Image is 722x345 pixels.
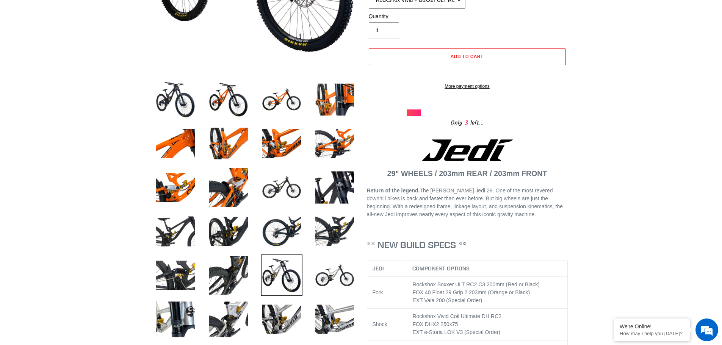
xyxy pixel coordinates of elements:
[261,211,302,252] img: Load image into Gallery viewer, JEDI 29 - Complete Bike
[24,38,43,57] img: d_696896380_company_1647369064580_696896380
[155,79,196,120] img: Load image into Gallery viewer, JEDI 29 - Complete Bike
[407,116,528,128] div: Only left...
[314,254,356,296] img: Load image into Gallery viewer, JEDI 29 - Complete Bike
[314,79,356,120] img: Load image into Gallery viewer, JEDI 29 - Complete Bike
[462,118,470,128] span: 3
[124,4,143,22] div: Minimize live chat window
[261,167,302,208] img: Load image into Gallery viewer, JEDI 29 - Complete Bike
[620,331,684,336] p: How may I help you today?
[412,313,501,319] span: Rockshox Vivid Coil Ultimate DH RC2
[261,254,302,296] img: Load image into Gallery viewer, JEDI 29 - Complete Bike
[367,277,407,309] td: Fork
[8,42,20,53] div: Navigation go back
[208,254,249,296] img: Load image into Gallery viewer, JEDI 29 - Complete Bike
[208,123,249,164] img: Load image into Gallery viewer, JEDI 29 - Complete Bike
[412,321,458,327] span: FOX DHX2 250x75
[367,261,407,277] th: JEDI
[208,211,249,252] img: Load image into Gallery viewer, JEDI 29 - Complete Bike
[367,187,420,194] strong: Return of the legend.
[314,167,356,208] img: Load image into Gallery viewer, JEDI 29 - Complete Bike
[155,254,196,296] img: Load image into Gallery viewer, JEDI 29 - Complete Bike
[407,261,568,277] th: COMPONENT OPTIONS
[314,211,356,252] img: Load image into Gallery viewer, JEDI 29 - Complete Bike
[261,298,302,340] img: Load image into Gallery viewer, JEDI 29 - Complete Bike
[155,123,196,164] img: Load image into Gallery viewer, JEDI 29 - Complete Bike
[369,12,465,20] label: Quantity
[155,167,196,208] img: Load image into Gallery viewer, JEDI 29 - Complete Bike
[314,123,356,164] img: Load image into Gallery viewer, JEDI 29 - Complete Bike
[208,298,249,340] img: Load image into Gallery viewer, JEDI 29 - Complete Bike
[367,239,568,250] h3: ** NEW BUILD SPECS **
[4,207,144,233] textarea: Type your message and hit 'Enter'
[620,323,684,329] div: We're Online!
[422,139,513,161] img: Jedi Logo
[369,48,566,65] button: Add to cart
[208,79,249,120] img: Load image into Gallery viewer, JEDI 29 - Complete Bike
[451,53,484,59] span: Add to cart
[44,95,105,172] span: We're online!
[412,329,500,335] span: EXT e-Storia LOK V3 (Special Order)
[155,211,196,252] img: Load image into Gallery viewer, JEDI 29 - Complete Bike
[412,281,540,287] span: Rockshox Boxxer ULT RC2 C3 200mm (Red or Black)
[208,167,249,208] img: Load image into Gallery viewer, JEDI 29 - Complete Bike
[412,297,482,303] span: EXT Vaia 200 (Special Order)
[51,42,139,52] div: Chat with us now
[387,169,547,178] strong: 29" WHEELS / 203mm REAR / 203mm FRONT
[367,187,568,219] p: The [PERSON_NAME] Jedi 29. One of the most revered downhill bikes is back and faster than ever be...
[367,309,407,340] td: Shock
[369,83,566,90] a: More payment options
[261,123,302,164] img: Load image into Gallery viewer, JEDI 29 - Complete Bike
[412,289,530,295] span: FOX 40 Float 29 Grip 2 203mm (Orange or Black)
[261,79,302,120] img: Load image into Gallery viewer, JEDI 29 - Complete Bike
[314,298,356,340] img: Load image into Gallery viewer, JEDI 29 - Complete Bike
[155,298,196,340] img: Load image into Gallery viewer, JEDI 29 - Complete Bike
